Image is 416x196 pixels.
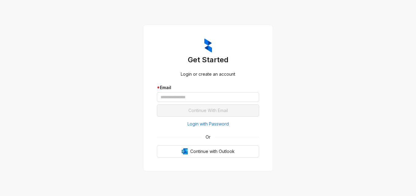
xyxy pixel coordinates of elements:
[157,104,259,117] button: Continue With Email
[157,55,259,65] h3: Get Started
[187,121,229,127] span: Login with Password
[182,148,188,154] img: Outlook
[204,38,212,53] img: ZumaIcon
[157,119,259,129] button: Login with Password
[157,84,259,91] div: Email
[201,134,215,140] span: Or
[190,148,235,155] span: Continue with Outlook
[157,145,259,158] button: OutlookContinue with Outlook
[157,71,259,78] div: Login or create an account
